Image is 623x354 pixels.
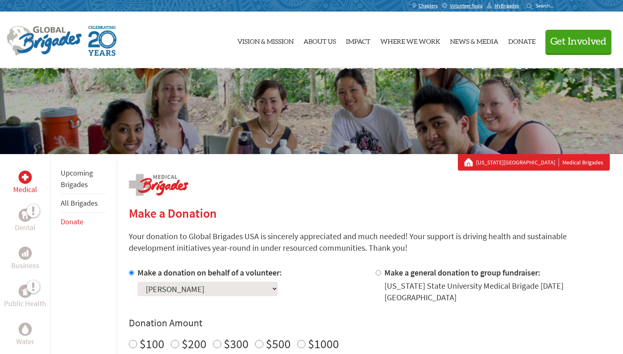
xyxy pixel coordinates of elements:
[550,37,606,47] span: Get Involved
[61,168,93,189] a: Upcoming Brigades
[22,211,28,219] img: Dental
[545,30,611,53] button: Get Involved
[224,336,249,352] label: $300
[266,336,291,352] label: $500
[61,194,106,213] li: All Brigades
[19,209,32,222] div: Dental
[182,336,206,352] label: $200
[22,287,28,295] img: Public Health
[380,19,440,62] a: Where We Work
[61,164,106,194] li: Upcoming Brigades
[16,323,34,347] a: WaterWater
[13,171,37,195] a: MedicalMedical
[129,316,610,330] h4: Donation Amount
[129,174,188,196] img: logo-medical.png
[61,198,98,208] a: All Brigades
[61,213,106,231] li: Donate
[495,2,519,9] span: MyBrigades
[15,222,36,233] p: Dental
[4,298,46,309] p: Public Health
[308,336,339,352] label: $1000
[137,267,282,278] label: Make a donation on behalf of a volunteer:
[19,247,32,260] div: Business
[19,171,32,184] div: Medical
[450,19,498,62] a: News & Media
[384,280,610,303] div: [US_STATE] State University Medical Brigade [DATE] [GEOGRAPHIC_DATA]
[464,158,603,166] div: Medical Brigades
[11,247,39,271] a: BusinessBusiness
[13,184,37,195] p: Medical
[476,158,559,166] a: [US_STATE][GEOGRAPHIC_DATA]
[536,2,559,9] input: Search...
[61,217,83,226] a: Donate
[22,250,28,257] img: Business
[22,324,28,334] img: Water
[16,336,34,347] p: Water
[19,285,32,298] div: Public Health
[129,230,610,254] p: Your donation to Global Brigades USA is sincerely appreciated and much needed! Your support is dr...
[419,2,438,9] span: Chapters
[129,206,610,221] h2: Make a Donation
[384,267,540,278] label: Make a general donation to group fundraiser:
[22,174,28,181] img: Medical
[11,260,39,271] p: Business
[346,19,370,62] a: Impact
[140,336,164,352] label: $100
[4,285,46,309] a: Public HealthPublic Health
[450,2,483,9] span: Volunteer Tools
[7,26,82,56] img: Global Brigades Logo
[508,19,535,62] a: Donate
[303,19,336,62] a: About Us
[15,209,36,233] a: DentalDental
[19,323,32,336] div: Water
[88,26,116,56] img: Global Brigades Celebrating 20 Years
[237,19,294,62] a: Vision & Mission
